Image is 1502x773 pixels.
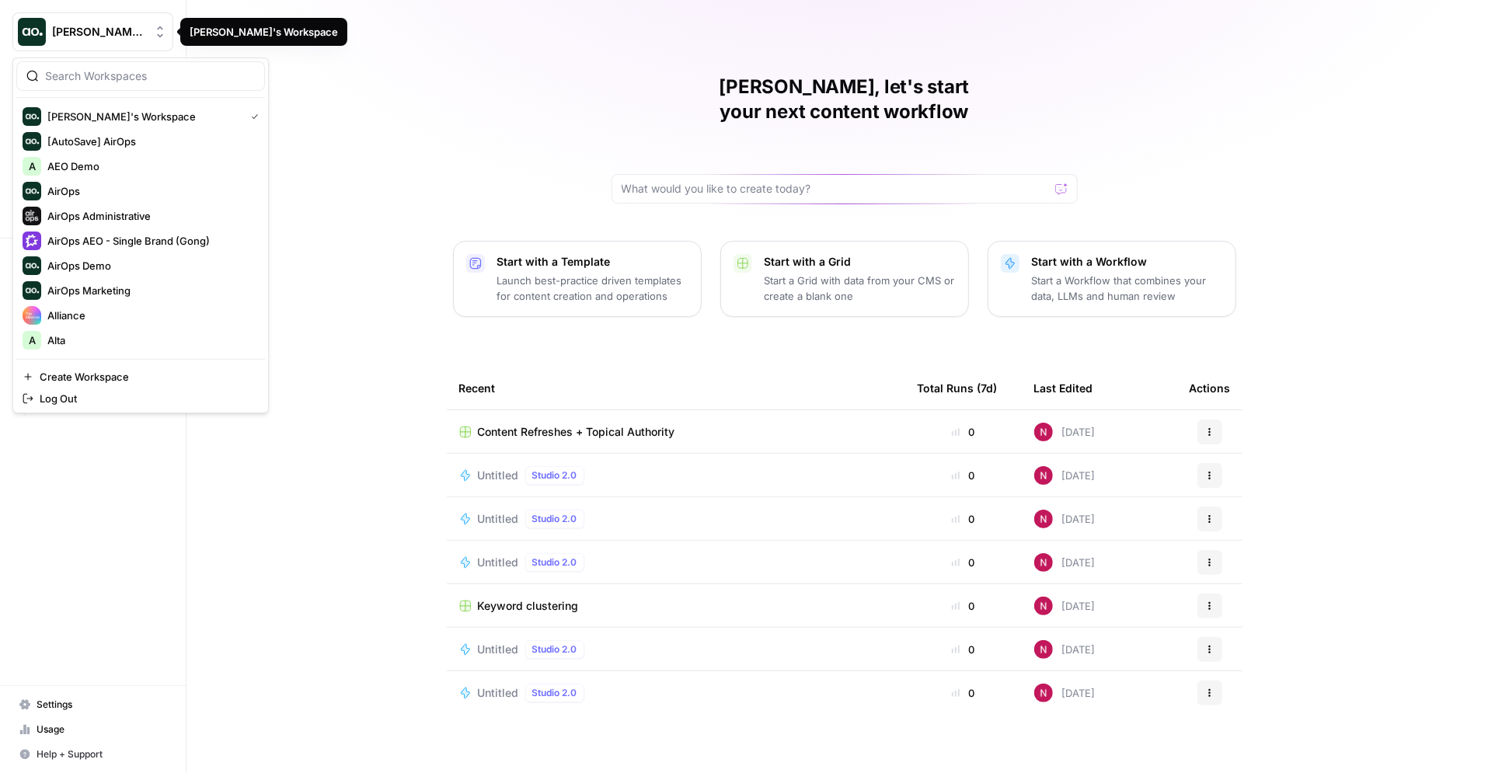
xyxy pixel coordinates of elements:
[37,698,166,712] span: Settings
[1034,553,1053,572] img: 809rsgs8fojgkhnibtwc28oh1nli
[29,333,36,348] span: A
[23,132,41,151] img: [AutoSave] AirOps Logo
[47,109,239,124] span: [PERSON_NAME]'s Workspace
[1032,273,1223,304] p: Start a Workflow that combines your data, LLMs and human review
[47,134,253,149] span: [AutoSave] AirOps
[40,369,253,385] span: Create Workspace
[1034,423,1053,441] img: 809rsgs8fojgkhnibtwc28oh1nli
[1034,510,1053,528] img: 809rsgs8fojgkhnibtwc28oh1nli
[47,183,253,199] span: AirOps
[478,511,519,527] span: Untitled
[18,18,46,46] img: Nick's Workspace Logo
[478,555,519,570] span: Untitled
[497,273,688,304] p: Launch best-practice driven templates for content creation and operations
[459,466,893,485] a: UntitledStudio 2.0
[12,57,269,413] div: Workspace: Nick's Workspace
[23,256,41,275] img: AirOps Demo Logo
[47,308,253,323] span: Alliance
[23,107,41,126] img: Nick's Workspace Logo
[532,468,577,482] span: Studio 2.0
[459,553,893,572] a: UntitledStudio 2.0
[23,207,41,225] img: AirOps Administrative Logo
[23,232,41,250] img: AirOps AEO - Single Brand (Gong) Logo
[1034,510,1096,528] div: [DATE]
[1034,640,1096,659] div: [DATE]
[612,75,1078,124] h1: [PERSON_NAME], let's start your next content workflow
[478,468,519,483] span: Untitled
[720,241,969,317] button: Start with a GridStart a Grid with data from your CMS or create a blank one
[532,512,577,526] span: Studio 2.0
[918,468,1009,483] div: 0
[45,68,255,84] input: Search Workspaces
[16,366,265,388] a: Create Workspace
[1190,367,1231,409] div: Actions
[47,333,253,348] span: Alta
[47,208,253,224] span: AirOps Administrative
[459,367,893,409] div: Recent
[459,510,893,528] a: UntitledStudio 2.0
[1034,640,1053,659] img: 809rsgs8fojgkhnibtwc28oh1nli
[532,642,577,656] span: Studio 2.0
[1034,466,1096,485] div: [DATE]
[988,241,1236,317] button: Start with a WorkflowStart a Workflow that combines your data, LLMs and human review
[29,158,36,174] span: A
[47,283,253,298] span: AirOps Marketing
[1034,466,1053,485] img: 809rsgs8fojgkhnibtwc28oh1nli
[1034,684,1053,702] img: 809rsgs8fojgkhnibtwc28oh1nli
[459,684,893,702] a: UntitledStudio 2.0
[52,24,146,40] span: [PERSON_NAME]'s Workspace
[47,258,253,273] span: AirOps Demo
[12,717,173,742] a: Usage
[12,12,173,51] button: Workspace: Nick's Workspace
[622,181,1049,197] input: What would you like to create today?
[765,254,956,270] p: Start with a Grid
[1034,597,1096,615] div: [DATE]
[459,598,893,614] a: Keyword clustering
[918,642,1009,657] div: 0
[37,723,166,736] span: Usage
[1034,553,1096,572] div: [DATE]
[918,424,1009,440] div: 0
[1034,684,1096,702] div: [DATE]
[16,388,265,409] a: Log Out
[12,692,173,717] a: Settings
[478,685,519,701] span: Untitled
[918,685,1009,701] div: 0
[459,640,893,659] a: UntitledStudio 2.0
[1034,423,1096,441] div: [DATE]
[47,158,253,174] span: AEO Demo
[532,555,577,569] span: Studio 2.0
[918,555,1009,570] div: 0
[453,241,702,317] button: Start with a TemplateLaunch best-practice driven templates for content creation and operations
[1034,367,1093,409] div: Last Edited
[478,642,519,657] span: Untitled
[1032,254,1223,270] p: Start with a Workflow
[1034,597,1053,615] img: 809rsgs8fojgkhnibtwc28oh1nli
[23,306,41,325] img: Alliance Logo
[47,233,253,249] span: AirOps AEO - Single Brand (Gong)
[12,742,173,767] button: Help + Support
[497,254,688,270] p: Start with a Template
[40,391,253,406] span: Log Out
[918,511,1009,527] div: 0
[23,182,41,200] img: AirOps Logo
[532,686,577,700] span: Studio 2.0
[459,424,893,440] a: Content Refreshes + Topical Authority
[23,281,41,300] img: AirOps Marketing Logo
[37,747,166,761] span: Help + Support
[918,598,1009,614] div: 0
[765,273,956,304] p: Start a Grid with data from your CMS or create a blank one
[918,367,998,409] div: Total Runs (7d)
[478,598,579,614] span: Keyword clustering
[478,424,675,440] span: Content Refreshes + Topical Authority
